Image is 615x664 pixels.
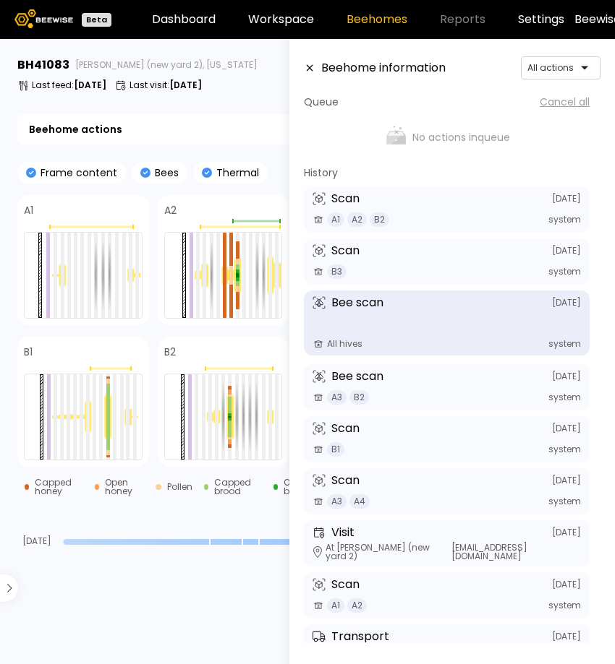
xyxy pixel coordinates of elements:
span: [PERSON_NAME] (new yard 2), [US_STATE] [75,61,258,69]
span: system [548,445,581,454]
b: [DATE] [169,79,202,91]
span: [DATE] [552,580,581,589]
div: Open honey [105,478,143,496]
span: system [548,340,581,348]
span: A3 [327,494,347,509]
div: Pollen [167,483,192,491]
h3: Transport [331,631,389,642]
span: B2 [370,212,389,227]
h3: Scan [331,193,360,204]
a: Workspace [248,14,314,25]
span: [DATE] [17,537,57,546]
span: system [548,215,581,224]
span: [DATE] [552,194,581,203]
h4: B2 [164,347,176,357]
div: Beta [82,13,111,27]
div: Capped honey [35,478,84,496]
h3: Visit [331,527,355,538]
span: A3 [327,390,347,405]
span: Reports [440,14,485,25]
h3: Scan [331,475,360,486]
h3: Scan [331,423,360,434]
b: Beehome actions [29,124,122,134]
p: Last feed : [32,81,106,90]
span: A1 [327,598,344,613]
a: Dashboard [152,14,216,25]
span: B3 [327,264,347,279]
p: Last visit : [130,81,202,90]
span: [DATE] [552,632,581,641]
span: [EMAIL_ADDRESS][DOMAIN_NAME] [451,543,581,561]
span: A2 [347,212,367,227]
a: Beehomes [347,14,407,25]
img: Beewise logo [14,9,73,28]
div: At [PERSON_NAME] (new yard 2) [313,543,581,561]
h3: Bee scan [331,371,383,382]
div: Open brood [284,478,322,496]
span: Cancel all [540,97,590,107]
span: [DATE] [552,372,581,381]
h3: Beehome information [321,62,446,74]
span: [DATE] [552,528,581,537]
div: No actions in queue [304,116,590,159]
p: Thermal [212,168,259,178]
span: A2 [347,598,367,613]
div: All hives [313,338,581,350]
a: Settings [518,14,564,25]
span: system [548,601,581,610]
span: B1 [327,442,344,457]
span: [DATE] [552,246,581,255]
span: [DATE] [552,424,581,433]
p: Bees [150,168,179,178]
span: [DATE] [552,476,581,485]
h4: A1 [24,205,33,215]
span: [DATE] [552,298,581,307]
h4: History [304,168,338,178]
h3: Scan [331,245,360,256]
h4: B1 [24,347,33,357]
h4: A2 [164,205,177,215]
p: Frame content [36,168,117,178]
span: A1 [327,212,344,227]
h3: BH 41083 [17,59,69,71]
div: Capped brood [214,478,263,496]
h3: Bee scan [331,297,383,309]
span: B2 [349,390,369,405]
span: system [548,393,581,402]
h4: Queue [304,97,339,107]
span: A4 [349,494,370,509]
h3: Scan [331,579,360,590]
b: [DATE] [74,79,106,91]
span: system [548,267,581,276]
span: system [548,497,581,506]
